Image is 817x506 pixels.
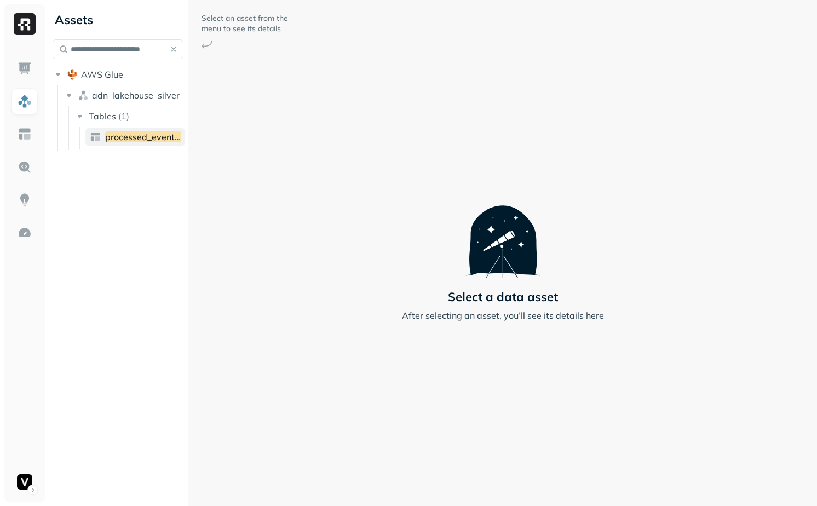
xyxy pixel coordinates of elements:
[81,69,123,80] span: AWS Glue
[53,11,183,28] div: Assets
[402,309,604,322] p: After selecting an asset, you’ll see its details here
[18,61,32,76] img: Dashboard
[18,127,32,141] img: Asset Explorer
[202,13,289,34] p: Select an asset from the menu to see its details
[465,184,540,278] img: Telescope
[17,474,32,490] img: Voodoo
[202,41,212,49] img: Arrow
[53,66,183,83] button: AWS Glue
[78,90,89,101] img: namespace
[448,289,558,304] p: Select a data asset
[89,111,116,122] span: Tables
[18,160,32,174] img: Query Explorer
[118,111,129,122] p: ( 1 )
[74,107,185,125] button: Tables(1)
[85,128,185,146] a: processed_events_installs
[64,87,184,104] button: adn_lakehouse_silver
[14,13,36,35] img: Ryft
[92,90,180,101] span: adn_lakehouse_silver
[18,226,32,240] img: Optimization
[18,193,32,207] img: Insights
[67,69,78,80] img: root
[105,131,212,142] span: processed_events_installs
[90,131,101,142] img: table
[18,94,32,108] img: Assets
